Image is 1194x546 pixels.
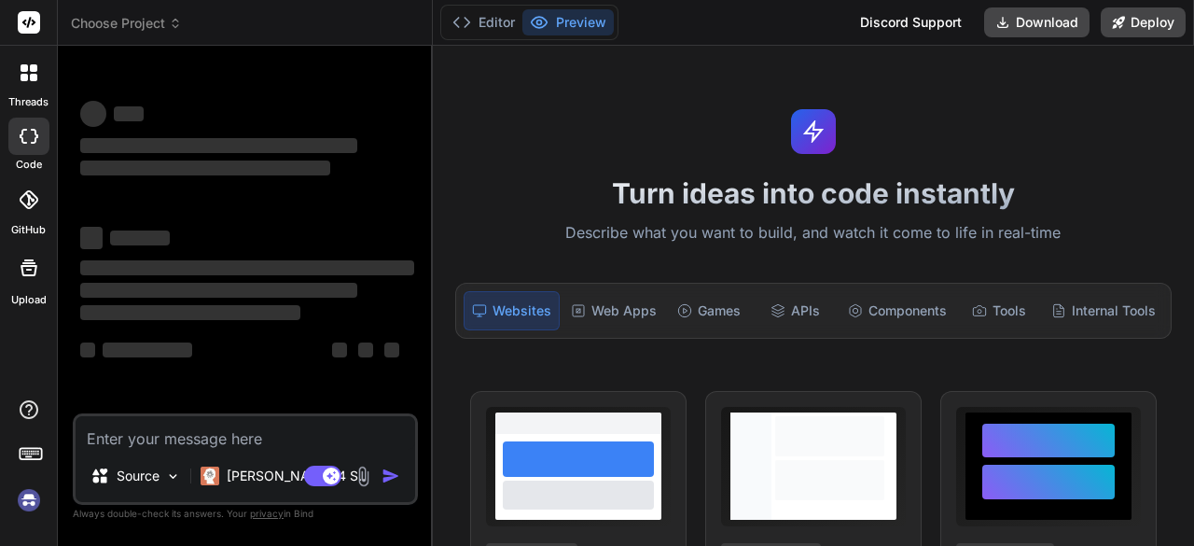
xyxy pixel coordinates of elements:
[668,291,750,330] div: Games
[332,343,347,357] span: ‌
[384,343,399,357] span: ‌
[1101,7,1186,37] button: Deploy
[80,283,357,298] span: ‌
[464,291,560,330] div: Websites
[103,343,192,357] span: ‌
[358,343,373,357] span: ‌
[8,94,49,110] label: threads
[984,7,1090,37] button: Download
[110,231,170,245] span: ‌
[250,508,284,519] span: privacy
[754,291,836,330] div: APIs
[80,227,103,249] span: ‌
[563,291,664,330] div: Web Apps
[11,222,46,238] label: GitHub
[80,161,330,175] span: ‌
[80,305,300,320] span: ‌
[117,467,160,485] p: Source
[80,138,357,153] span: ‌
[80,343,95,357] span: ‌
[840,291,954,330] div: Components
[165,469,181,484] img: Pick Models
[16,157,42,173] label: code
[73,505,418,523] p: Always double-check its answers. Your in Bind
[1044,291,1163,330] div: Internal Tools
[80,260,414,275] span: ‌
[444,221,1183,245] p: Describe what you want to build, and watch it come to life in real-time
[11,292,47,308] label: Upload
[201,467,219,485] img: Claude 4 Sonnet
[958,291,1040,330] div: Tools
[227,467,366,485] p: [PERSON_NAME] 4 S..
[353,466,374,487] img: attachment
[71,14,182,33] span: Choose Project
[849,7,973,37] div: Discord Support
[382,467,400,485] img: icon
[445,9,522,35] button: Editor
[114,106,144,121] span: ‌
[444,176,1183,210] h1: Turn ideas into code instantly
[522,9,614,35] button: Preview
[80,101,106,127] span: ‌
[13,484,45,516] img: signin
